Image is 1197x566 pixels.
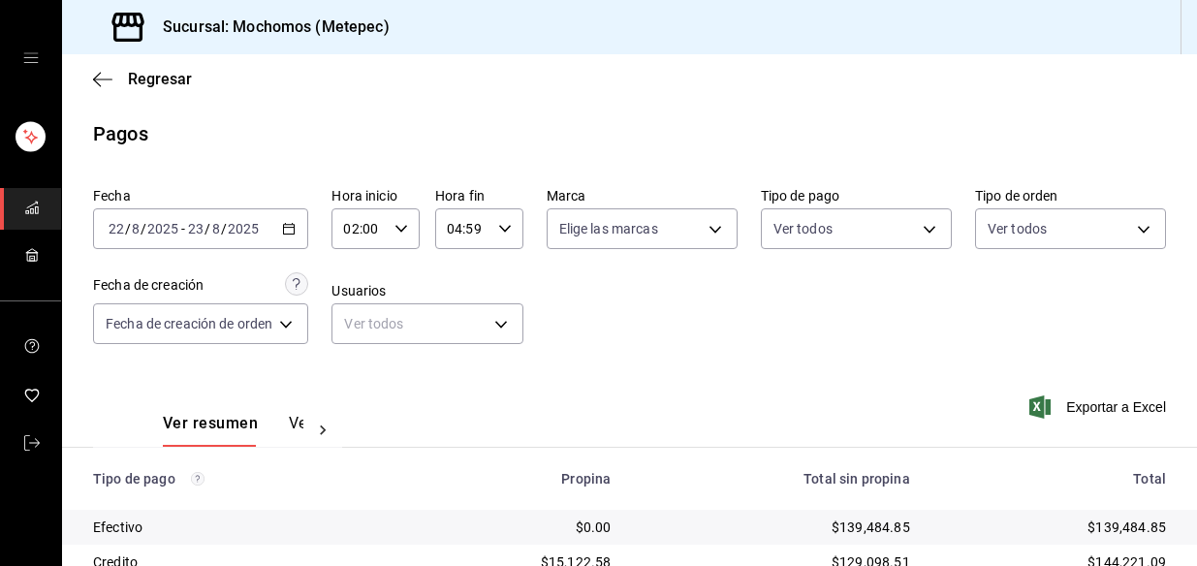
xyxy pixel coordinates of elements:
[422,471,612,487] div: Propina
[93,189,308,203] label: Fecha
[23,50,39,66] button: open drawer
[93,119,148,148] div: Pagos
[93,70,192,88] button: Regresar
[221,221,227,236] span: /
[289,414,362,447] button: Ver pagos
[559,219,658,238] span: Elige las marcas
[147,16,390,39] h3: Sucursal: Mochomos (Metepec)
[93,275,204,296] div: Fecha de creación
[93,471,391,487] div: Tipo de pago
[128,70,192,88] span: Regresar
[146,221,179,236] input: ----
[163,414,258,447] button: Ver resumen
[141,221,146,236] span: /
[642,471,909,487] div: Total sin propina
[988,219,1047,238] span: Ver todos
[108,221,125,236] input: --
[1033,395,1166,419] button: Exportar a Excel
[941,471,1166,487] div: Total
[181,221,185,236] span: -
[331,303,522,344] div: Ver todos
[975,189,1166,203] label: Tipo de orden
[125,221,131,236] span: /
[331,284,522,298] label: Usuarios
[941,518,1166,537] div: $139,484.85
[227,221,260,236] input: ----
[187,221,205,236] input: --
[131,221,141,236] input: --
[422,518,612,537] div: $0.00
[191,472,205,486] svg: Los pagos realizados con Pay y otras terminales son montos brutos.
[331,189,420,203] label: Hora inicio
[211,221,221,236] input: --
[163,414,303,447] div: navigation tabs
[93,518,391,537] div: Efectivo
[435,189,523,203] label: Hora fin
[642,518,909,537] div: $139,484.85
[547,189,738,203] label: Marca
[773,219,833,238] span: Ver todos
[761,189,952,203] label: Tipo de pago
[205,221,210,236] span: /
[106,314,272,333] span: Fecha de creación de orden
